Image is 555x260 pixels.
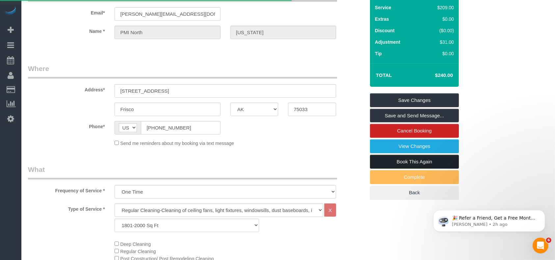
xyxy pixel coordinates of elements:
[415,73,453,78] h4: $240.00
[375,4,391,11] label: Service
[23,121,110,130] label: Phone*
[115,26,220,39] input: First Name*
[120,141,234,146] span: Send me reminders about my booking via text message
[23,203,110,212] label: Type of Service *
[423,196,555,242] iframe: Intercom notifications message
[423,50,454,57] div: $0.00
[423,4,454,11] div: $209.00
[546,238,551,243] span: 6
[23,185,110,194] label: Frequency of Service *
[288,103,336,116] input: Zip Code*
[376,72,392,78] strong: Total
[115,103,220,116] input: City*
[370,155,459,169] a: Book This Again
[375,16,389,22] label: Extras
[423,39,454,45] div: $31.00
[370,109,459,123] a: Save and Send Message...
[370,93,459,107] a: Save Changes
[115,7,220,21] input: Email*
[375,39,400,45] label: Adjustment
[120,242,151,247] span: Deep Cleaning
[423,27,454,34] div: ($0.00)
[23,84,110,93] label: Address*
[423,16,454,22] div: $0.00
[370,124,459,138] a: Cancel Booking
[4,7,17,16] img: Automaid Logo
[370,186,459,200] a: Back
[23,26,110,35] label: Name *
[23,7,110,16] label: Email*
[375,27,395,34] label: Discount
[120,249,156,254] span: Regular Cleaning
[370,139,459,153] a: View Changes
[375,50,382,57] label: Tip
[533,238,548,253] iframe: Intercom live chat
[141,121,220,134] input: Phone*
[28,64,337,79] legend: Where
[28,165,337,179] legend: What
[230,26,336,39] input: Last Name*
